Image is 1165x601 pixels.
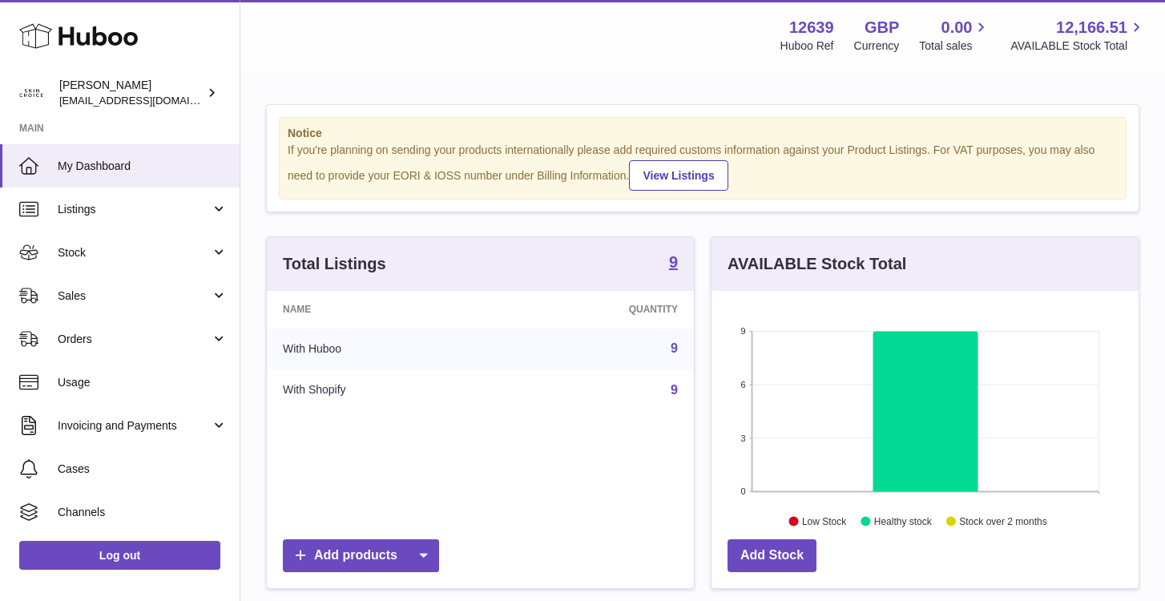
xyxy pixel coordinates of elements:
[267,369,497,411] td: With Shopify
[58,245,211,260] span: Stock
[283,539,439,572] a: Add products
[789,17,834,38] strong: 12639
[58,462,228,477] span: Cases
[288,126,1118,141] strong: Notice
[802,515,847,526] text: Low Stock
[58,159,228,174] span: My Dashboard
[1056,17,1127,38] span: 12,166.51
[669,254,678,270] strong: 9
[59,94,236,107] span: [EMAIL_ADDRESS][DOMAIN_NAME]
[497,291,694,328] th: Quantity
[58,505,228,520] span: Channels
[740,380,745,389] text: 6
[288,143,1118,191] div: If you're planning on sending your products internationally please add required customs informati...
[728,253,906,275] h3: AVAILABLE Stock Total
[58,418,211,434] span: Invoicing and Payments
[671,383,678,397] a: 9
[740,326,745,336] text: 9
[19,541,220,570] a: Log out
[58,202,211,217] span: Listings
[59,78,204,108] div: [PERSON_NAME]
[1010,17,1146,54] a: 12,166.51 AVAILABLE Stock Total
[629,160,728,191] a: View Listings
[740,486,745,496] text: 0
[919,17,990,54] a: 0.00 Total sales
[740,433,745,442] text: 3
[865,17,899,38] strong: GBP
[58,375,228,390] span: Usage
[959,515,1046,526] text: Stock over 2 months
[58,288,211,304] span: Sales
[780,38,834,54] div: Huboo Ref
[874,515,933,526] text: Healthy stock
[19,81,43,105] img: admin@skinchoice.com
[919,38,990,54] span: Total sales
[283,253,386,275] h3: Total Listings
[669,254,678,273] a: 9
[671,341,678,355] a: 9
[267,328,497,369] td: With Huboo
[267,291,497,328] th: Name
[728,539,816,572] a: Add Stock
[1010,38,1146,54] span: AVAILABLE Stock Total
[941,17,973,38] span: 0.00
[854,38,900,54] div: Currency
[58,332,211,347] span: Orders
